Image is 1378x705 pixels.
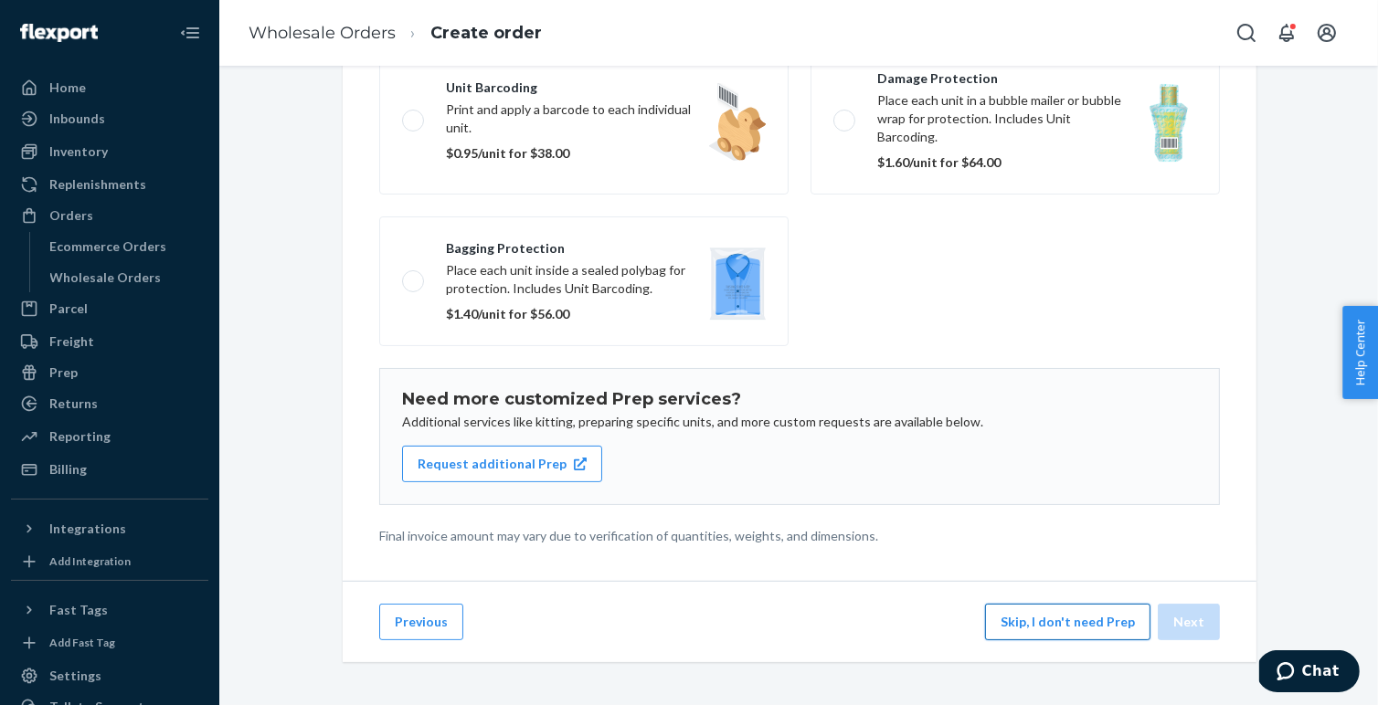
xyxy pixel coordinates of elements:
div: Home [49,79,86,97]
a: Returns [11,389,208,418]
a: Home [11,73,208,102]
button: Help Center [1342,306,1378,399]
div: Prep [49,363,78,382]
button: Close Navigation [172,15,208,51]
div: Integrations [49,520,126,538]
div: Fast Tags [49,601,108,619]
div: Replenishments [49,175,146,194]
a: Inventory [11,137,208,166]
button: Open account menu [1309,15,1345,51]
button: Request additional Prep [402,446,602,482]
a: Ecommerce Orders [41,232,209,261]
a: Parcel [11,294,208,323]
div: Add Integration [49,553,131,569]
div: Freight [49,332,94,351]
a: Orders [11,201,208,230]
a: Add Integration [11,551,208,573]
a: Reporting [11,422,208,451]
div: Wholesale Orders [50,268,162,287]
button: Open notifications [1268,15,1305,51]
p: Additional services like kitting, preparing specific units, and more custom requests are availabl... [402,413,1197,431]
button: Next [1158,604,1220,640]
ol: breadcrumbs [234,6,556,60]
button: Fast Tags [11,595,208,625]
button: Integrations [11,514,208,543]
a: Create order [430,23,542,43]
a: Billing [11,455,208,484]
button: Open Search Box [1228,15,1265,51]
div: Billing [49,460,87,479]
a: Replenishments [11,170,208,199]
div: Ecommerce Orders [50,237,167,256]
button: Skip, I don't need Prep [985,604,1150,640]
div: Add Fast Tag [49,635,115,650]
h1: Need more customized Prep services? [402,391,1197,409]
div: Parcel [49,300,88,318]
a: Wholesale Orders [249,23,396,43]
div: Reporting [49,427,111,446]
a: Inbounds [11,104,208,133]
a: Prep [11,358,208,387]
p: Final invoice amount may vary due to verification of quantities, weights, and dimensions. [379,527,1220,545]
a: Add Fast Tag [11,632,208,654]
a: Wholesale Orders [41,263,209,292]
div: Returns [49,395,98,413]
div: Inventory [49,142,108,161]
div: Settings [49,667,101,685]
img: Flexport logo [20,24,98,42]
a: Freight [11,327,208,356]
iframe: Opens a widget where you can chat to one of our agents [1259,650,1360,696]
div: Orders [49,206,93,225]
div: Inbounds [49,110,105,128]
button: Previous [379,604,463,640]
a: Settings [11,661,208,690]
